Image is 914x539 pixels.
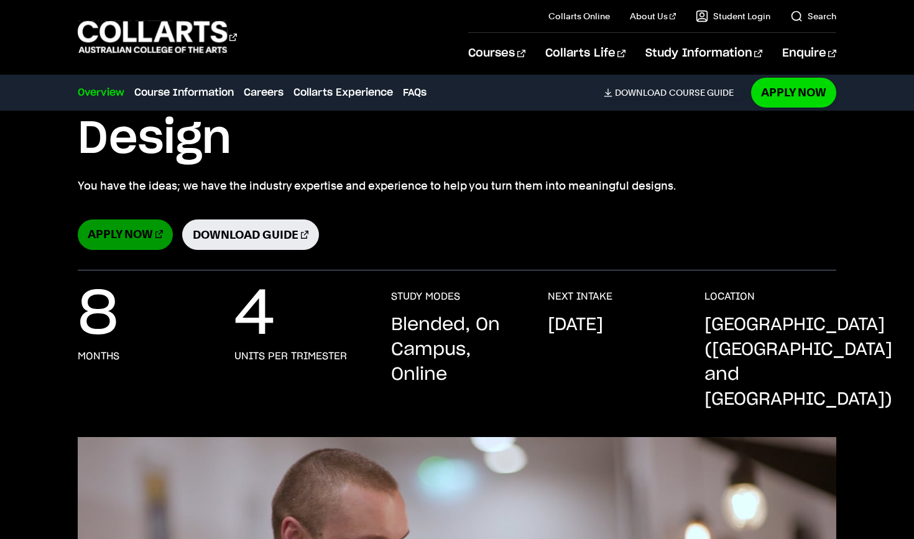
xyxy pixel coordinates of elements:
[548,290,612,303] h3: NEXT INTAKE
[630,10,676,22] a: About Us
[78,85,124,100] a: Overview
[78,290,118,340] p: 8
[234,350,347,362] h3: units per trimester
[391,313,523,387] p: Blended, On Campus, Online
[790,10,836,22] a: Search
[604,87,744,98] a: DownloadCourse Guide
[704,290,755,303] h3: LOCATION
[615,87,667,98] span: Download
[782,33,836,74] a: Enquire
[548,10,610,22] a: Collarts Online
[468,33,525,74] a: Courses
[78,177,836,195] p: You have the ideas; we have the industry expertise and experience to help you turn them into mean...
[244,85,284,100] a: Careers
[182,219,319,250] a: Download Guide
[78,19,237,55] div: Go to homepage
[78,219,173,250] a: Apply Now
[391,290,460,303] h3: STUDY MODES
[751,78,836,107] a: Apply Now
[545,33,625,74] a: Collarts Life
[134,85,234,100] a: Course Information
[403,85,427,100] a: FAQs
[548,313,603,338] p: [DATE]
[704,313,892,412] p: [GEOGRAPHIC_DATA] ([GEOGRAPHIC_DATA] and [GEOGRAPHIC_DATA])
[78,55,836,167] h1: Diploma of Graphic & Digital Design
[293,85,393,100] a: Collarts Experience
[78,350,119,362] h3: months
[234,290,275,340] p: 4
[645,33,762,74] a: Study Information
[696,10,770,22] a: Student Login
